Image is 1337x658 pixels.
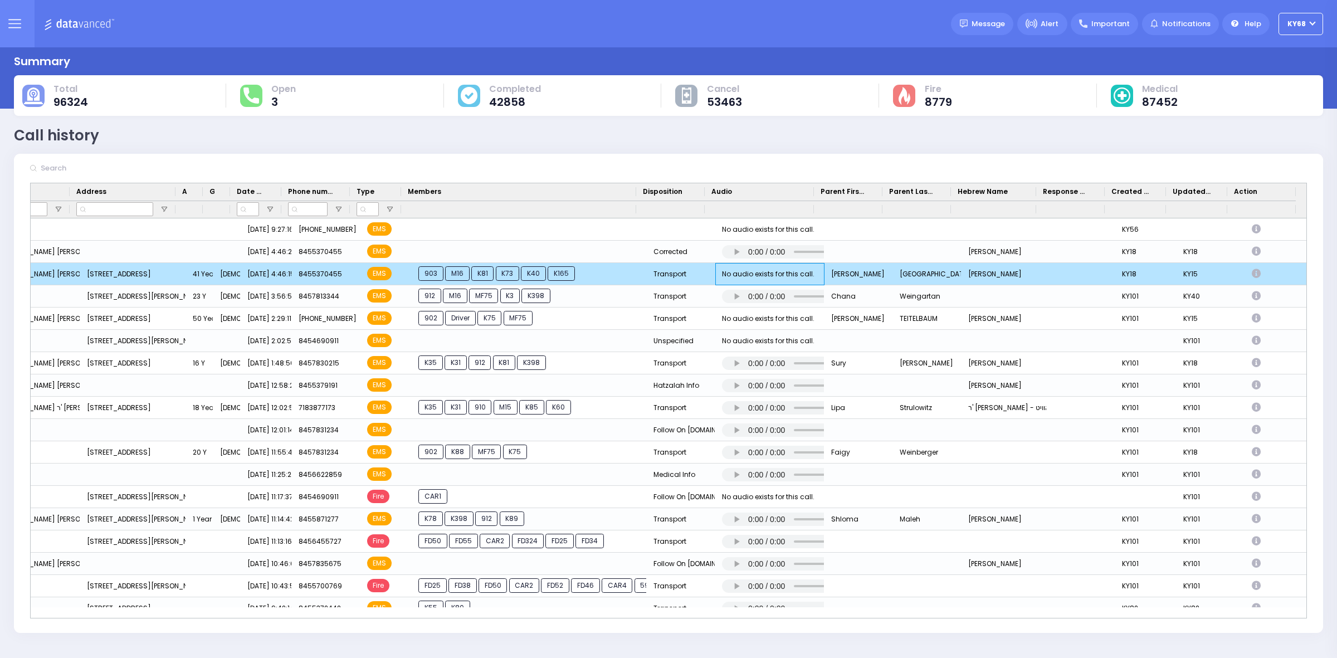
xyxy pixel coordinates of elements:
span: 595 [635,578,660,593]
div: KY82 [1115,597,1177,620]
span: 910 [469,400,492,415]
span: K35 [418,400,443,415]
div: KY101 [1177,530,1238,553]
span: Cancel [707,84,742,95]
span: Open [271,84,296,95]
span: 8456622859 [299,470,342,479]
div: KY40 [1177,285,1238,308]
div: KY101 [1177,486,1238,508]
span: EMS [367,311,392,325]
div: KY56 [1115,218,1177,241]
span: Age [182,187,187,197]
div: [STREET_ADDRESS][PERSON_NAME][US_STATE] [80,330,186,352]
div: Follow On [DOMAIN_NAME] [647,553,715,575]
button: ky68 [1279,13,1323,35]
div: 41 Year [186,263,213,285]
div: Strulowitz [893,397,962,419]
span: FD46 [571,578,600,593]
div: [PERSON_NAME] [893,352,962,374]
span: 3 [271,96,296,108]
span: K78 [418,511,443,526]
span: Notifications [1162,18,1211,30]
div: 23 Y [186,285,213,308]
div: KY101 [1115,285,1177,308]
div: [STREET_ADDRESS][PERSON_NAME][US_STATE] [80,486,186,508]
span: 8457830215 [299,358,339,368]
span: Completed [489,84,541,95]
div: No audio exists for this call. [722,267,814,281]
span: CAR4 [602,578,633,593]
div: Transport [647,285,715,308]
div: Transport [647,263,715,285]
span: K31 [445,355,467,370]
input: Phone number Filter Input [288,202,328,216]
div: Maleh [893,508,962,530]
div: KY101 [1115,308,1177,330]
span: Message [972,18,1005,30]
span: K398 [521,289,550,303]
img: total-cause.svg [24,87,43,104]
div: [DEMOGRAPHIC_DATA] [213,352,241,374]
div: [STREET_ADDRESS][PERSON_NAME] [80,508,186,530]
div: [DATE] 11:25:29 PM [241,464,292,486]
span: FD52 [541,578,569,593]
span: K398 [445,511,474,526]
div: Chana [824,285,893,308]
span: Type [357,187,374,197]
img: message.svg [960,20,968,28]
span: M16 [445,266,470,281]
span: Help [1245,18,1261,30]
div: Weingartan [893,285,962,308]
div: Transport [647,397,715,419]
img: fire-cause.svg [899,87,910,105]
img: Logo [44,17,118,31]
span: Gender [209,187,214,197]
div: [DEMOGRAPHIC_DATA] [213,263,241,285]
div: KY101 [1177,374,1238,397]
img: other-cause.svg [682,87,692,104]
div: Transport [647,508,715,530]
div: [DATE] 2:29:11 AM [241,308,292,330]
div: No audio exists for this call. [722,490,814,504]
span: EMS [367,601,392,615]
div: ר' [PERSON_NAME] - ר' אייזיק הערש בערקאוויט [962,397,1047,419]
span: K35 [418,355,443,370]
span: EMS [367,445,392,459]
div: KY15 [1177,308,1238,330]
span: 912 [469,355,491,370]
div: KY82 [1177,597,1238,620]
div: [DATE] 1:48:50 AM [241,352,292,374]
span: MF75 [469,289,499,303]
div: KY101 [1115,508,1177,530]
div: Lipa [824,397,893,419]
span: Fire [367,534,389,548]
button: Open Filter Menu [386,205,394,214]
div: [DATE] 12:58:23 AM [241,374,292,397]
div: Weinberger [893,441,962,464]
div: [STREET_ADDRESS][PERSON_NAME][US_STATE] [80,285,186,308]
div: [STREET_ADDRESS], [80,597,186,620]
span: 8455871277 [299,514,339,524]
div: [PERSON_NAME] [962,352,1047,374]
span: ky68 [1287,19,1306,29]
div: [PERSON_NAME] [824,263,893,285]
span: EMS [367,222,392,236]
div: [DATE] 9:42:14 PM [241,597,292,620]
div: 18 Year [186,397,213,419]
div: TEITELBAUM [893,308,962,330]
div: [DEMOGRAPHIC_DATA] [213,508,241,530]
div: KY18 [1115,241,1177,263]
span: MF75 [472,445,501,459]
span: K55 [418,601,443,615]
div: [DATE] 11:17:37 PM [241,486,292,508]
div: KY101 [1115,553,1177,575]
input: Address Filter Input [76,202,153,216]
span: 902 [418,445,443,459]
span: 8456455727 [299,537,341,546]
span: Driver [445,311,476,325]
span: EMS [367,267,392,280]
span: 7183877173 [299,403,335,412]
span: EMS [367,512,392,525]
div: Hatzalah Info [647,374,715,397]
span: EMS [367,467,392,481]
